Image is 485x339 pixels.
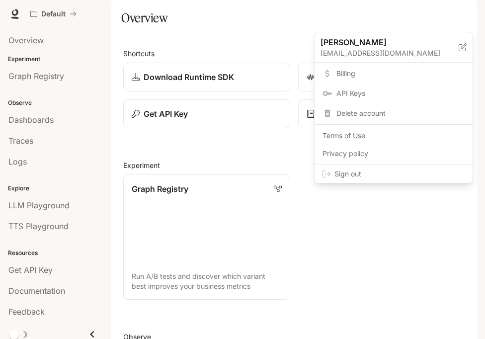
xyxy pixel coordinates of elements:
span: API Keys [336,88,465,98]
span: Privacy policy [323,149,465,159]
span: Sign out [334,169,465,179]
div: Delete account [317,104,471,122]
span: Billing [336,69,465,79]
a: API Keys [317,85,471,102]
a: Billing [317,65,471,83]
p: [EMAIL_ADDRESS][DOMAIN_NAME] [321,48,459,58]
a: Terms of Use [317,127,471,145]
a: Privacy policy [317,145,471,163]
span: Delete account [336,108,465,118]
div: Sign out [315,165,473,183]
div: [PERSON_NAME][EMAIL_ADDRESS][DOMAIN_NAME] [315,32,473,63]
span: Terms of Use [323,131,465,141]
p: [PERSON_NAME] [321,36,443,48]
